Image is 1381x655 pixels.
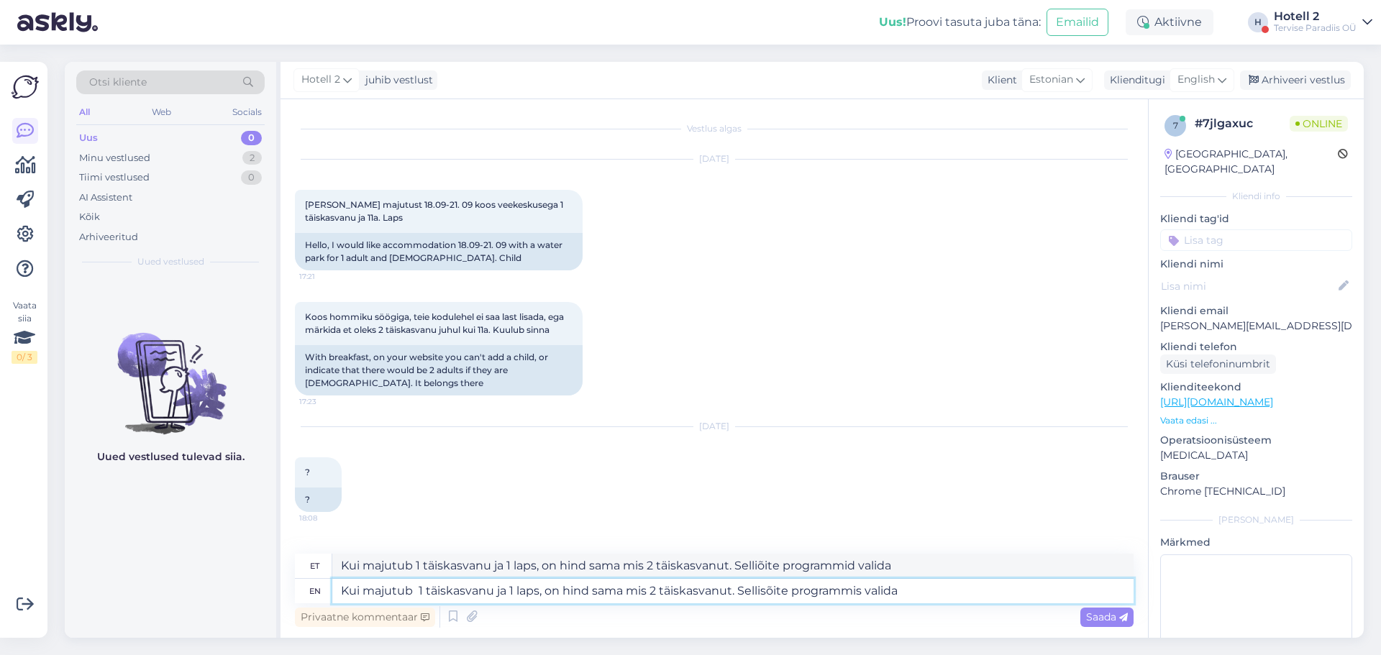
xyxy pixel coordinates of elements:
[1104,73,1165,88] div: Klienditugi
[1160,513,1352,526] div: [PERSON_NAME]
[332,554,1134,578] textarea: Kui majutub 1 täiskasvanu ja 1 laps, on hind sama mis 2 täiskasvanut. Sellõite programmid valid
[79,170,150,185] div: Tiimi vestlused
[1160,433,1352,448] p: Operatsioonisüsteem
[1160,469,1352,484] p: Brauser
[1160,229,1352,251] input: Lisa tag
[1126,9,1213,35] div: Aktiivne
[879,14,1041,31] div: Proovi tasuta juba täna:
[1248,12,1268,32] div: H
[229,103,265,122] div: Socials
[1160,303,1352,319] p: Kliendi email
[1160,380,1352,395] p: Klienditeekond
[1240,70,1351,90] div: Arhiveeri vestlus
[305,199,565,223] span: [PERSON_NAME] majutust 18.09-21. 09 koos veekeskusega 1 täiskasvanu ja 11a. Laps
[295,345,583,395] div: With breakfast, on your website you can't add a child, or indicate that there would be 2 adults i...
[1274,11,1357,22] div: Hotell 2
[305,311,566,335] span: Koos hommiku söögiga, teie kodulehel ei saa last lisada, ega märkida et oleks 2 täiskasvanu juhul...
[1160,319,1352,334] p: [PERSON_NAME][EMAIL_ADDRESS][DOMAIN_NAME]
[1160,257,1352,272] p: Kliendi nimi
[295,420,1134,433] div: [DATE]
[1160,339,1352,354] p: Kliendi telefon
[1164,147,1338,177] div: [GEOGRAPHIC_DATA], [GEOGRAPHIC_DATA]
[1086,610,1128,623] span: Saada
[1274,11,1372,34] a: Hotell 2Tervise Paradiis OÜ
[1177,72,1215,88] span: English
[76,103,93,122] div: All
[65,307,276,436] img: No chats
[332,579,1134,603] textarea: Kui majutub 1 täiskasvanu ja 1 laps, on hind sama mis 2 täiskasvanut. Sellisõite programmis valida
[1274,22,1357,34] div: Tervise Paradiis OÜ
[1160,535,1352,550] p: Märkmed
[295,487,342,512] div: ?
[309,579,321,603] div: en
[1160,414,1352,427] p: Vaata edasi ...
[301,72,340,88] span: Hotell 2
[1173,120,1178,131] span: 7
[299,396,353,407] span: 17:23
[1160,448,1352,463] p: [MEDICAL_DATA]
[79,151,150,165] div: Minu vestlused
[1029,72,1073,88] span: Estonian
[1160,211,1352,226] p: Kliendi tag'id
[1195,115,1290,132] div: # 7jlgaxuc
[12,73,39,101] img: Askly Logo
[241,131,262,145] div: 0
[360,73,433,88] div: juhib vestlust
[299,513,353,523] span: 18:08
[12,299,37,364] div: Vaata siia
[79,131,98,145] div: Uus
[149,103,174,122] div: Web
[1161,278,1336,294] input: Lisa nimi
[295,122,1134,135] div: Vestlus algas
[295,152,1134,165] div: [DATE]
[982,73,1017,88] div: Klient
[1160,395,1273,408] a: [URL][DOMAIN_NAME]
[305,467,310,477] span: ?
[79,191,132,205] div: AI Assistent
[1047,9,1108,36] button: Emailid
[1160,484,1352,499] p: Chrome [TECHNICAL_ID]
[12,351,37,364] div: 0 / 3
[1160,190,1352,203] div: Kliendi info
[310,554,319,578] div: et
[295,233,583,270] div: Hello, I would like accommodation 18.09-21. 09 with a water park for 1 adult and [DEMOGRAPHIC_DAT...
[1290,116,1348,132] span: Online
[79,230,138,244] div: Arhiveeritud
[241,170,262,185] div: 0
[242,151,262,165] div: 2
[299,271,353,282] span: 17:21
[97,449,245,464] p: Uued vestlused tulevad siia.
[1160,354,1276,374] div: Küsi telefoninumbrit
[137,255,204,268] span: Uued vestlused
[879,15,906,29] b: Uus!
[89,75,147,90] span: Otsi kliente
[79,210,100,224] div: Kõik
[295,608,435,627] div: Privaatne kommentaar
